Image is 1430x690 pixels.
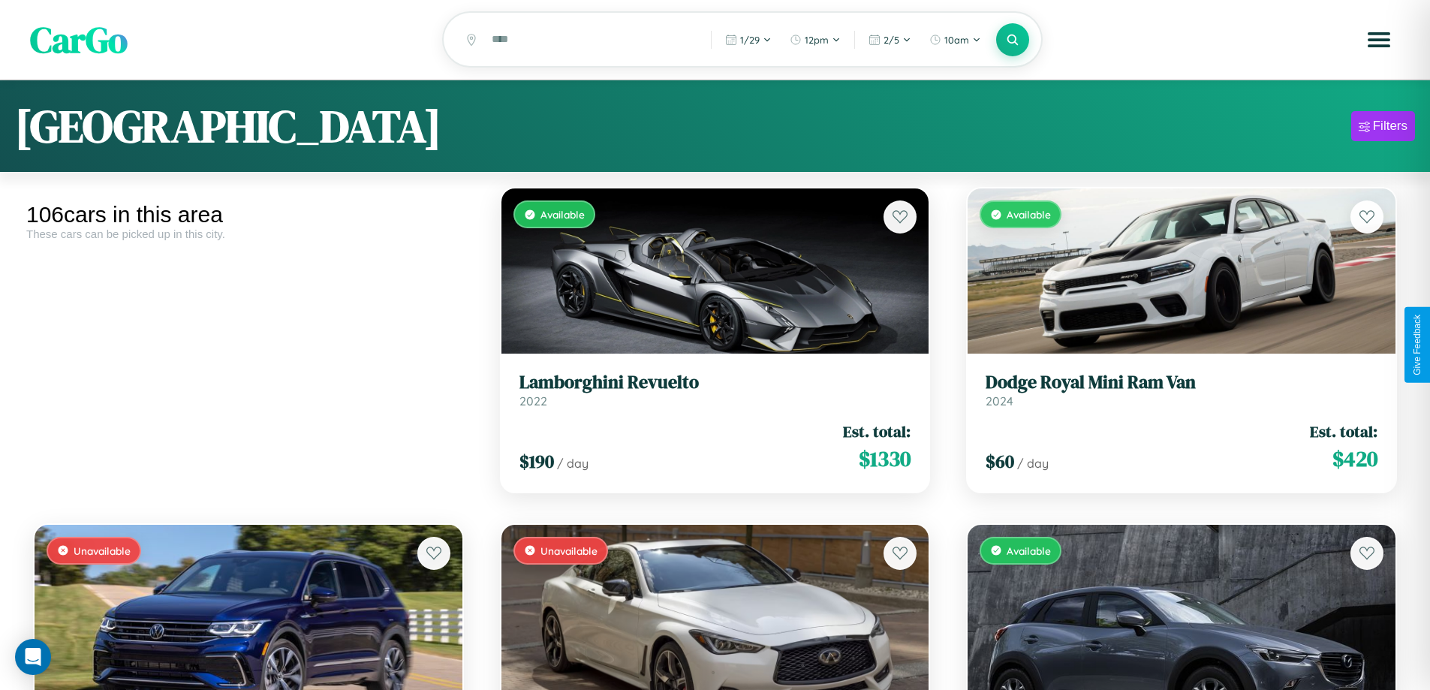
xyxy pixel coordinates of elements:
span: Available [540,208,585,221]
h3: Dodge Royal Mini Ram Van [986,372,1377,393]
div: Give Feedback [1412,315,1422,375]
button: 10am [922,28,989,52]
span: 10am [944,34,969,46]
span: $ 60 [986,449,1014,474]
span: $ 1330 [859,444,911,474]
span: $ 190 [519,449,554,474]
span: $ 420 [1332,444,1377,474]
a: Lamborghini Revuelto2022 [519,372,911,408]
span: 2022 [519,393,547,408]
div: These cars can be picked up in this city. [26,227,471,240]
span: / day [557,456,589,471]
span: Est. total: [1310,420,1377,442]
button: 2/5 [861,28,919,52]
a: Dodge Royal Mini Ram Van2024 [986,372,1377,408]
h3: Lamborghini Revuelto [519,372,911,393]
span: 2024 [986,393,1013,408]
button: 12pm [782,28,848,52]
div: Filters [1373,119,1407,134]
button: Open menu [1358,19,1400,61]
span: Unavailable [74,544,131,557]
span: Unavailable [540,544,598,557]
span: CarGo [30,15,128,65]
span: 2 / 5 [884,34,899,46]
span: Available [1007,544,1051,557]
div: 106 cars in this area [26,202,471,227]
span: Est. total: [843,420,911,442]
div: Open Intercom Messenger [15,639,51,675]
span: 12pm [805,34,829,46]
button: Filters [1351,111,1415,141]
button: 1/29 [718,28,779,52]
span: Available [1007,208,1051,221]
h1: [GEOGRAPHIC_DATA] [15,95,441,157]
span: 1 / 29 [740,34,760,46]
span: / day [1017,456,1049,471]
